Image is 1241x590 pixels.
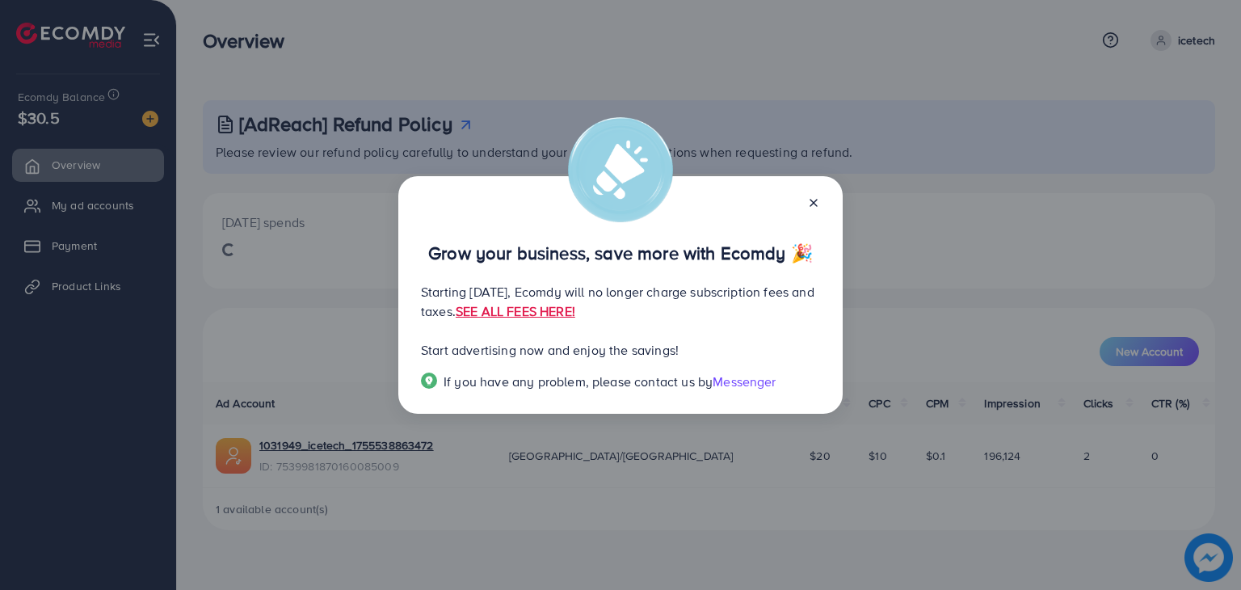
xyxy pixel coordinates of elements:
p: Starting [DATE], Ecomdy will no longer charge subscription fees and taxes. [421,282,820,321]
img: alert [568,117,673,222]
p: Start advertising now and enjoy the savings! [421,340,820,360]
span: Messenger [713,373,776,390]
a: SEE ALL FEES HERE! [456,302,575,320]
img: Popup guide [421,373,437,389]
span: If you have any problem, please contact us by [444,373,713,390]
p: Grow your business, save more with Ecomdy 🎉 [421,243,820,263]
